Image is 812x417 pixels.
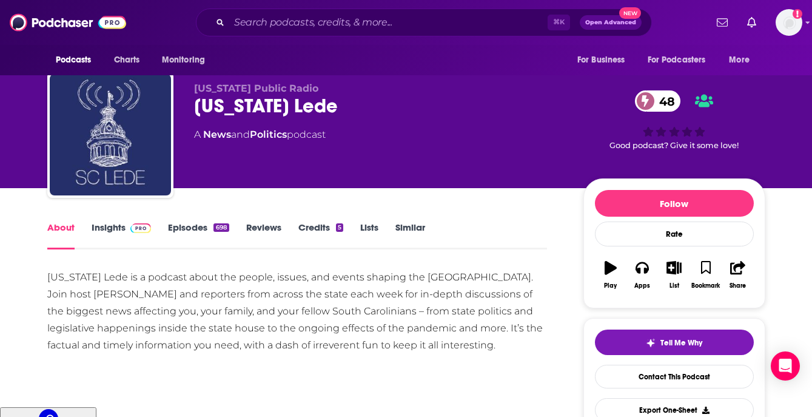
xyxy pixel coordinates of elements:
[213,223,229,232] div: 698
[771,351,800,381] div: Open Intercom Messenger
[730,282,746,290] div: Share
[196,8,652,36] div: Search podcasts, credits, & more...
[619,7,641,19] span: New
[658,253,690,297] button: List
[56,52,92,69] span: Podcasts
[776,9,802,36] span: Logged in as kileycampbell
[595,222,754,246] div: Rate
[793,9,802,19] svg: Add a profile image
[298,222,343,249] a: Credits5
[360,222,378,249] a: Lists
[114,52,140,69] span: Charts
[231,129,250,140] span: and
[626,253,658,297] button: Apps
[647,90,681,112] span: 48
[250,129,287,140] a: Politics
[162,52,205,69] span: Monitoring
[92,222,152,249] a: InsightsPodchaser Pro
[130,223,152,233] img: Podchaser Pro
[194,127,326,142] div: A podcast
[691,282,720,290] div: Bookmark
[648,52,706,69] span: For Podcasters
[776,9,802,36] img: User Profile
[776,9,802,36] button: Show profile menu
[634,282,650,290] div: Apps
[47,222,75,249] a: About
[646,338,656,348] img: tell me why sparkle
[585,19,636,25] span: Open Advanced
[168,222,229,249] a: Episodes698
[742,12,761,33] a: Show notifications dropdown
[595,365,754,388] a: Contact This Podcast
[203,129,231,140] a: News
[583,83,765,158] div: 48Good podcast? Give it some love!
[635,90,681,112] a: 48
[47,269,548,354] div: [US_STATE] Lede is a podcast about the people, issues, and events shaping the [GEOGRAPHIC_DATA]. ...
[10,11,126,34] img: Podchaser - Follow, Share and Rate Podcasts
[548,15,570,30] span: ⌘ K
[395,222,425,249] a: Similar
[47,49,107,72] button: open menu
[720,49,765,72] button: open menu
[246,222,281,249] a: Reviews
[595,253,626,297] button: Play
[50,74,171,195] img: South Carolina Lede
[669,282,679,290] div: List
[604,282,617,290] div: Play
[336,223,343,232] div: 5
[577,52,625,69] span: For Business
[153,49,221,72] button: open menu
[640,49,723,72] button: open menu
[106,49,147,72] a: Charts
[194,83,318,94] span: [US_STATE] Public Radio
[712,12,733,33] a: Show notifications dropdown
[690,253,722,297] button: Bookmark
[580,15,642,30] button: Open AdvancedNew
[729,52,750,69] span: More
[569,49,640,72] button: open menu
[722,253,753,297] button: Share
[595,330,754,355] button: tell me why sparkleTell Me Why
[609,141,739,150] span: Good podcast? Give it some love!
[595,190,754,217] button: Follow
[660,338,702,348] span: Tell Me Why
[229,13,548,32] input: Search podcasts, credits, & more...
